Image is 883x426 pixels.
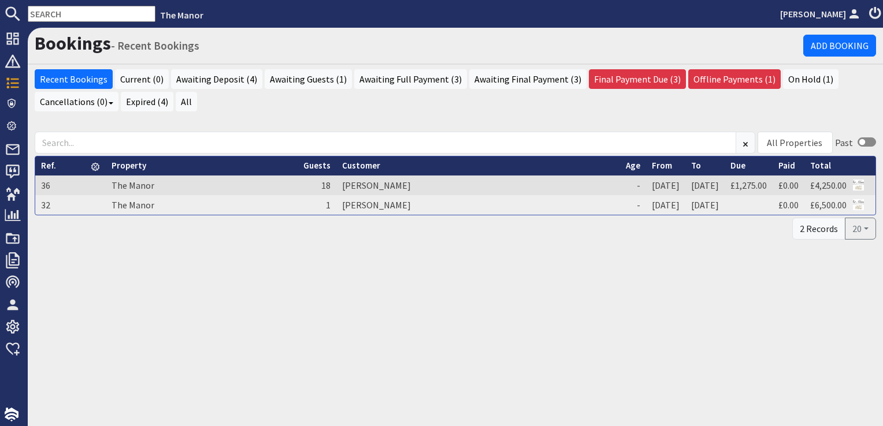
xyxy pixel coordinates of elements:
a: The Manor [112,180,154,191]
a: Awaiting Guests (1) [265,69,352,89]
a: Bookings [35,32,111,55]
a: £0.00 [778,199,799,211]
td: [PERSON_NAME] [336,195,620,215]
a: Ref. [41,160,56,171]
td: [DATE] [646,195,685,215]
a: All [176,92,197,111]
td: 36 [35,175,62,195]
a: £4,250.00 [810,180,847,191]
a: Awaiting Full Payment (3) [354,69,467,89]
td: - [620,195,646,215]
a: On Hold (1) [783,69,839,89]
a: To [691,160,701,171]
img: Referer: The Manor [853,180,864,190]
a: Paid [778,160,795,171]
a: £6,500.00 [810,199,847,211]
button: 20 [845,218,876,240]
div: Past [835,136,853,150]
span: 1 [326,199,331,211]
small: - Recent Bookings [111,39,199,53]
span: 18 [321,180,331,191]
a: £0.00 [778,180,799,191]
img: staytech_i_w-64f4e8e9ee0a9c174fd5317b4b171b261742d2d393467e5bdba4413f4f884c10.svg [5,408,18,421]
a: From [652,160,672,171]
a: £1,275.00 [730,180,767,191]
td: - [620,175,646,195]
a: Property [112,160,146,171]
input: SEARCH [28,6,155,22]
a: Add Booking [803,35,876,57]
a: The Manor [112,199,154,211]
div: All Properties [767,136,822,150]
a: Current (0) [115,69,169,89]
a: Expired (4) [121,92,173,111]
a: Recent Bookings [35,69,113,89]
td: 32 [35,195,62,215]
a: Guests [303,160,331,171]
a: Total [810,160,831,171]
div: 2 Records [792,218,845,240]
a: Customer [342,160,380,171]
td: [PERSON_NAME] [336,175,620,195]
td: [DATE] [685,195,725,215]
a: Final Payment Due (3) [589,69,686,89]
a: Offline Payments (1) [688,69,781,89]
a: Age [626,160,640,171]
img: Referer: The Manor [853,199,864,210]
td: [DATE] [685,175,725,195]
td: [DATE] [646,175,685,195]
a: [PERSON_NAME] [780,7,862,21]
input: Search... [35,132,736,154]
a: Awaiting Deposit (4) [171,69,262,89]
a: Cancellations (0) [35,92,118,111]
a: Awaiting Final Payment (3) [469,69,587,89]
a: The Manor [160,9,203,21]
th: Due [725,156,773,175]
div: Combobox [758,132,833,154]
